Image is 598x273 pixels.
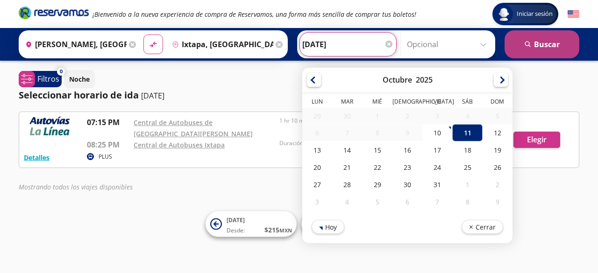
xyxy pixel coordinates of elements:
a: Central de Autobuses de [GEOGRAPHIC_DATA][PERSON_NAME] [134,118,253,138]
input: Elegir Fecha [302,33,394,56]
div: 06-Oct-25 [302,125,332,141]
div: 05-Oct-25 [483,108,513,124]
button: English [568,8,579,20]
span: Iniciar sesión [513,9,556,19]
button: Buscar [505,30,579,58]
span: 0 [60,68,63,76]
div: 04-Oct-25 [452,108,482,124]
div: 24-Oct-25 [422,159,452,176]
input: Buscar Destino [168,33,273,56]
div: 02-Oct-25 [392,108,422,124]
button: Noche [64,70,95,88]
th: Viernes [422,98,452,108]
span: [DATE] [227,216,245,224]
div: 22-Oct-25 [363,159,392,176]
div: 11-Oct-25 [452,124,482,141]
div: 02-Nov-25 [483,176,513,193]
div: 25-Oct-25 [452,159,482,176]
div: 23-Oct-25 [392,159,422,176]
th: Martes [332,98,362,108]
p: 1 hr 10 mins [279,117,420,125]
th: Lunes [302,98,332,108]
input: Opcional [407,33,491,56]
div: 14-Oct-25 [332,141,362,159]
p: PLUS [99,153,112,161]
span: Desde: [227,226,245,235]
div: 21-Oct-25 [332,159,362,176]
div: 30-Oct-25 [392,176,422,193]
div: 09-Nov-25 [483,193,513,210]
div: 29-Sep-25 [302,108,332,124]
p: Duración [279,139,420,147]
div: 04-Nov-25 [332,193,362,210]
span: $ 215 [264,225,292,235]
a: Central de Autobuses Ixtapa [134,140,225,149]
div: 27-Oct-25 [302,176,332,193]
div: 15-Oct-25 [363,141,392,159]
div: 18-Oct-25 [452,141,482,159]
div: 03-Oct-25 [422,108,452,124]
button: Detalles [24,153,50,162]
button: [DATE]Desde:$215MXN [206,211,297,237]
button: 0Filtros [19,71,62,87]
small: MXN [279,227,292,234]
th: Sábado [452,98,482,108]
div: 17-Oct-25 [422,141,452,159]
th: Miércoles [363,98,392,108]
button: [DATE]Desde:$225MXN [301,211,392,237]
div: 16-Oct-25 [392,141,422,159]
div: 08-Oct-25 [363,125,392,141]
div: 12-Oct-25 [483,124,513,141]
div: 05-Nov-25 [363,193,392,210]
div: 03-Nov-25 [302,193,332,210]
div: 07-Nov-25 [422,193,452,210]
div: 10-Oct-25 [422,124,452,141]
div: 29-Oct-25 [363,176,392,193]
p: 07:15 PM [87,117,129,128]
div: 01-Nov-25 [452,176,482,193]
img: RESERVAMOS [24,117,75,135]
p: Filtros [37,73,59,84]
p: [DATE] [141,90,164,101]
th: Domingo [483,98,513,108]
p: 08:25 PM [87,139,129,150]
div: 28-Oct-25 [332,176,362,193]
div: Octubre [383,75,412,85]
div: 07-Oct-25 [332,125,362,141]
div: 13-Oct-25 [302,141,332,159]
input: Buscar Origen [21,33,127,56]
p: Noche [69,74,90,84]
button: Cerrar [462,220,503,234]
div: 20-Oct-25 [302,159,332,176]
div: 30-Sep-25 [332,108,362,124]
em: ¡Bienvenido a la nueva experiencia de compra de Reservamos, una forma más sencilla de comprar tus... [93,10,416,19]
div: 19-Oct-25 [483,141,513,159]
button: Hoy [312,220,344,234]
i: Brand Logo [19,6,89,20]
div: 09-Oct-25 [392,125,422,141]
div: 08-Nov-25 [452,193,482,210]
div: 26-Oct-25 [483,159,513,176]
div: 31-Oct-25 [422,176,452,193]
p: Seleccionar horario de ida [19,88,139,102]
em: Mostrando todos los viajes disponibles [19,182,133,191]
th: Jueves [392,98,422,108]
a: Brand Logo [19,6,89,22]
div: 2025 [416,75,433,85]
div: 06-Nov-25 [392,193,422,210]
div: 01-Oct-25 [363,108,392,124]
button: Elegir [513,132,560,148]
